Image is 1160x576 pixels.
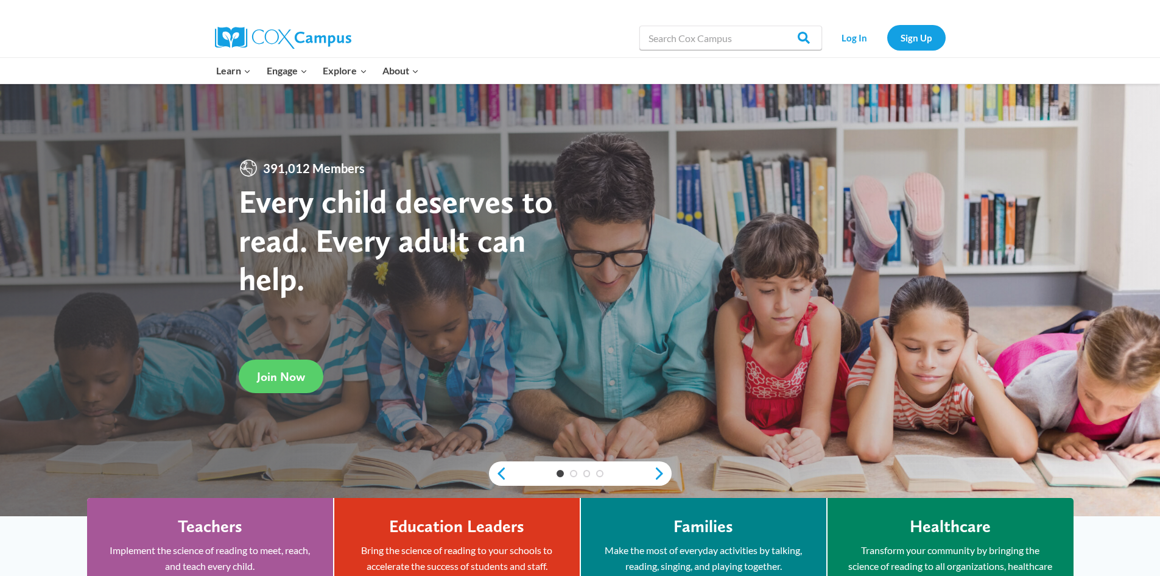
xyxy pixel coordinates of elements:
[570,470,577,477] a: 2
[828,25,881,50] a: Log In
[382,63,419,79] span: About
[267,63,308,79] span: Engage
[216,63,251,79] span: Learn
[887,25,946,50] a: Sign Up
[257,369,305,384] span: Join Now
[583,470,591,477] a: 3
[828,25,946,50] nav: Secondary Navigation
[673,516,733,537] h4: Families
[489,466,507,481] a: previous
[323,63,367,79] span: Explore
[209,58,427,84] nav: Primary Navigation
[653,466,672,481] a: next
[239,360,323,393] a: Join Now
[489,461,672,486] div: content slider buttons
[596,470,603,477] a: 4
[353,542,561,574] p: Bring the science of reading to your schools to accelerate the success of students and staff.
[178,516,242,537] h4: Teachers
[215,27,351,49] img: Cox Campus
[599,542,808,574] p: Make the most of everyday activities by talking, reading, singing, and playing together.
[389,516,524,537] h4: Education Leaders
[258,158,370,178] span: 391,012 Members
[639,26,822,50] input: Search Cox Campus
[910,516,991,537] h4: Healthcare
[557,470,564,477] a: 1
[105,542,315,574] p: Implement the science of reading to meet, reach, and teach every child.
[239,182,553,298] strong: Every child deserves to read. Every adult can help.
